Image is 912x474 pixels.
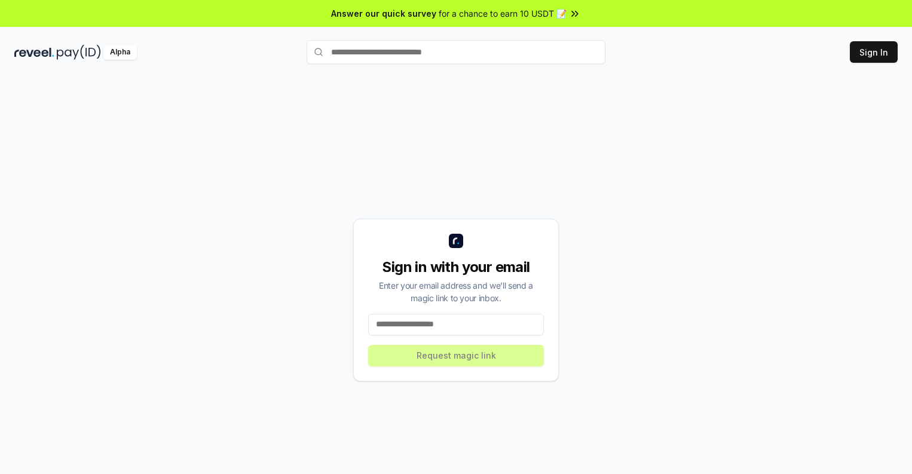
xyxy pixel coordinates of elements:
[368,279,544,304] div: Enter your email address and we’ll send a magic link to your inbox.
[368,258,544,277] div: Sign in with your email
[449,234,463,248] img: logo_small
[331,7,436,20] span: Answer our quick survey
[57,45,101,60] img: pay_id
[439,7,567,20] span: for a chance to earn 10 USDT 📝
[850,41,898,63] button: Sign In
[14,45,54,60] img: reveel_dark
[103,45,137,60] div: Alpha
